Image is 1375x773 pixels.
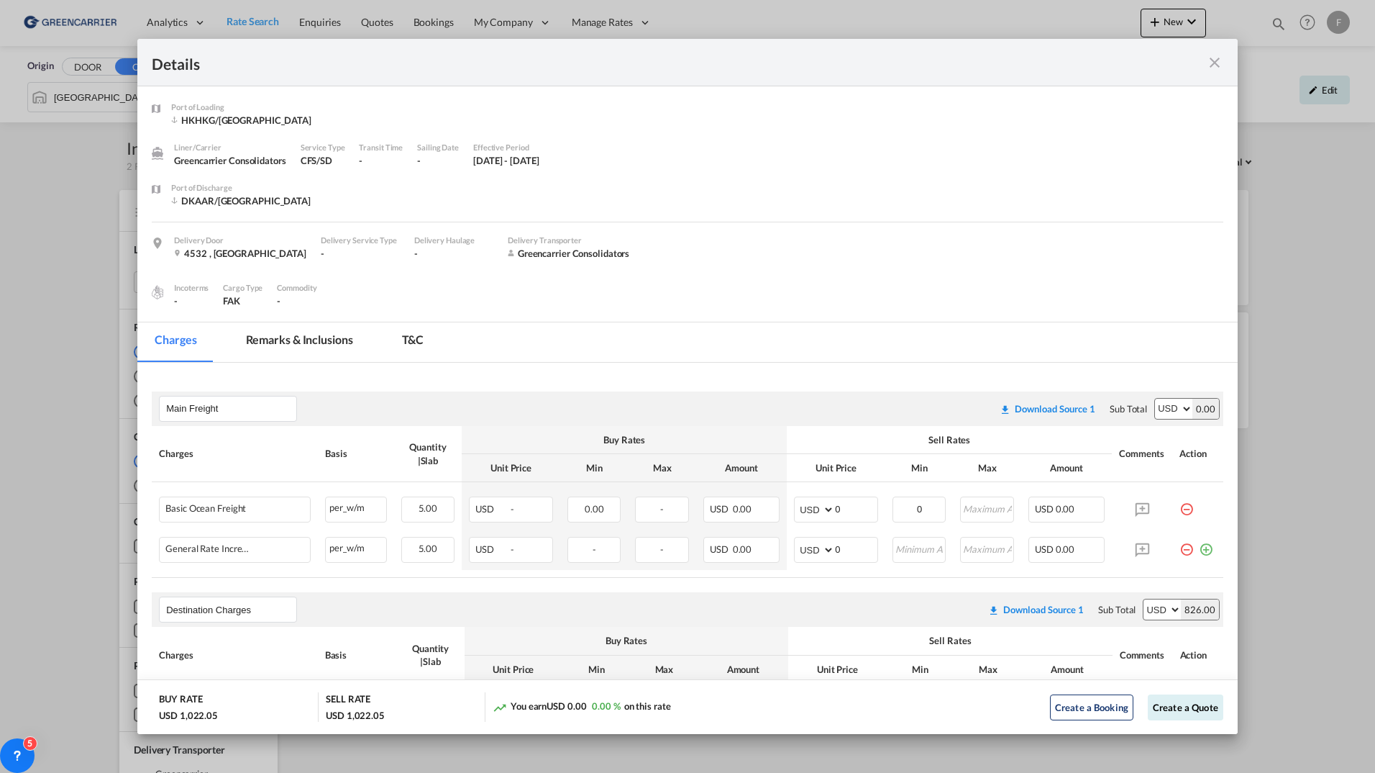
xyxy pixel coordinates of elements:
span: 5.00 [419,543,438,554]
th: Comments [1112,426,1172,482]
div: Basis [325,447,386,460]
span: USD [1035,503,1054,515]
div: Buy Rates [469,433,780,446]
th: Action [1172,426,1223,482]
div: Commodity [277,281,316,294]
input: Maximum Amount [961,538,1013,559]
div: Download original source rate sheet [981,604,1091,615]
span: - [511,503,514,515]
md-icon: icon-trending-up [493,700,507,715]
th: Min [562,656,630,684]
th: Comments [1113,627,1173,683]
md-icon: icon-plus-circle-outline green-400-fg [1199,537,1213,551]
div: Download Source 1 [1015,403,1095,415]
div: Download original source rate sheet [1000,403,1095,415]
th: Amount [696,454,787,482]
div: 1 Aug 2025 - 30 Sep 2025 [473,154,539,167]
span: 0.00 % [592,700,620,712]
span: - [593,543,596,555]
th: Action [1173,627,1223,683]
div: Greencarrier Consolidators [508,247,629,260]
th: Unit Price [465,656,562,684]
th: Max [953,454,1021,482]
div: 4532 , Denmark [174,247,306,260]
th: Unit Price [788,656,886,684]
md-icon: icon-download [1000,404,1011,415]
div: HKHKG/Hong Kong [171,114,311,127]
div: Charges [159,648,310,661]
th: Unit Price [787,454,885,482]
div: 0.00 [1192,399,1219,419]
div: Effective Period [473,141,539,154]
span: 0.00 [1056,503,1075,515]
span: USD [1035,543,1054,555]
md-icon: icon-download [988,605,1000,616]
div: Delivery Service Type [321,234,400,247]
div: Sub Total [1110,402,1147,415]
md-dialog: Port of ... [137,39,1238,735]
input: Maximum Amount [961,497,1013,519]
div: Download Source 1 [1003,604,1084,615]
div: - [321,247,400,260]
th: Amount [1022,656,1113,684]
div: Sell Rates [794,433,1105,446]
div: - [174,294,209,307]
th: Amount [1021,454,1112,482]
input: Leg Name [166,599,296,620]
div: General Rate Increase [165,543,252,554]
div: Liner/Carrier [174,141,285,154]
div: 826.00 [1181,600,1218,620]
span: 0.00 [1056,543,1075,555]
img: cargo.png [150,284,165,300]
div: Basis [325,648,390,661]
div: Delivery Transporter [508,234,629,247]
div: Port of Discharge [171,181,311,194]
span: CFS/SD [301,155,332,166]
span: 0.00 [733,543,752,555]
span: - [511,543,514,555]
span: - [660,543,664,555]
div: You earn on this rate [493,700,671,715]
div: Port of Loading [171,101,311,114]
div: per_w/m [326,538,385,556]
th: Min [885,454,954,482]
md-tab-item: T&C [385,322,442,362]
md-icon: icon-minus-circle-outline red-400-fg pt-7 [1179,497,1194,511]
th: Unit Price [462,454,560,482]
div: Sub Total [1098,603,1136,616]
div: Quantity | Slab [401,440,455,466]
button: Download original source rate sheet [992,396,1102,422]
input: Minimum Amount [894,538,946,559]
md-icon: icon-close fg-AAA8AD m-0 cursor [1206,54,1223,71]
th: Amount [698,656,789,684]
button: Create a Booking [1050,695,1133,720]
div: USD 1,022.05 [159,709,218,722]
div: Buy Rates [472,634,781,647]
div: Details [152,53,1116,71]
md-icon: icon-minus-circle-outline red-400-fg pt-7 [1179,537,1194,551]
span: USD [475,503,508,515]
input: Minimum Amount [894,497,946,519]
span: 0.00 [733,503,752,515]
span: USD [475,543,508,555]
div: Cargo Type [223,281,262,294]
div: Transit Time [359,141,403,154]
md-tab-item: Charges [137,322,214,362]
div: Download original source rate sheet [992,403,1102,415]
div: Service Type [301,141,345,154]
input: 0 [835,497,877,519]
button: Create a Quote [1148,695,1223,720]
div: Delivery Door [174,234,306,247]
th: Min [886,656,954,684]
md-pagination-wrapper: Use the left and right arrow keys to navigate between tabs [137,322,455,362]
md-tab-item: Remarks & Inclusions [229,322,370,362]
div: BUY RATE [159,692,202,709]
div: Incoterms [174,281,209,294]
div: Delivery Haulage [414,234,493,247]
div: - [359,154,403,167]
div: DKAAR/Aarhus [171,194,311,207]
button: Download original source rate sheet [981,597,1091,623]
div: Download original source rate sheet [988,604,1084,615]
th: Max [628,454,696,482]
div: Sailing Date [417,141,459,154]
